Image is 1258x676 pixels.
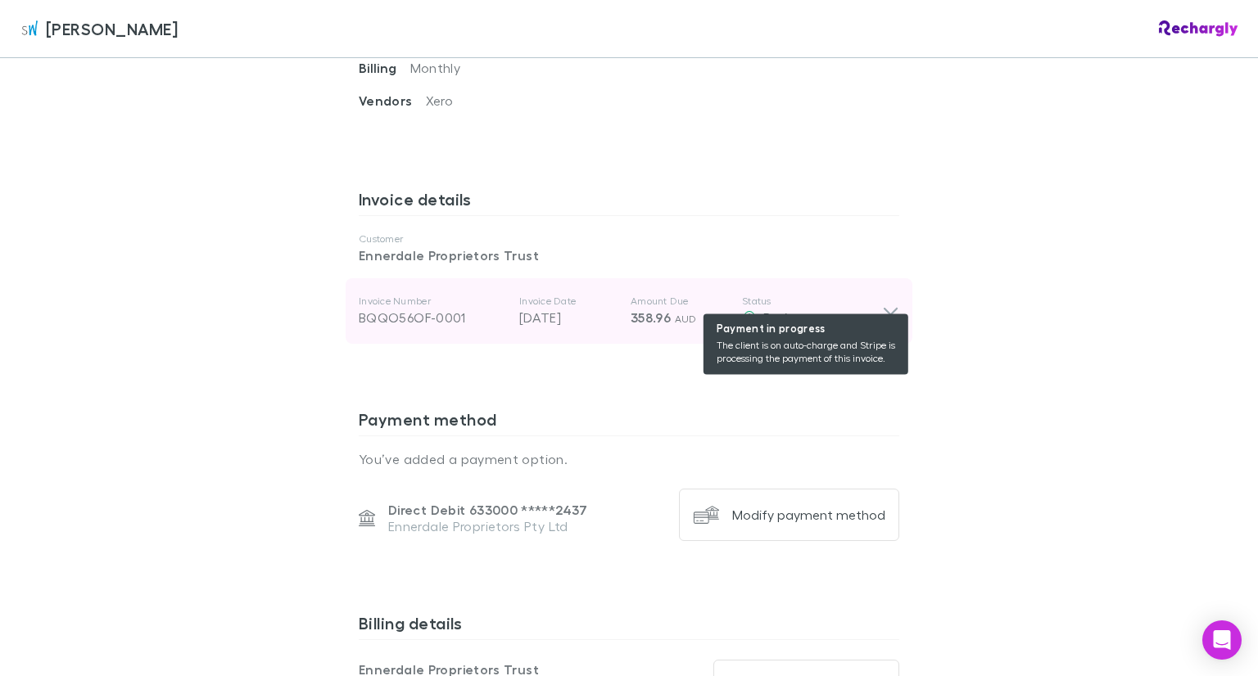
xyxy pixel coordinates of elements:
[359,409,899,435] h3: Payment method
[631,295,729,308] p: Amount Due
[388,518,588,534] p: Ennerdale Proprietors Pty Ltd
[631,309,671,326] span: 358.96
[359,449,899,469] p: You’ve added a payment option.
[359,232,899,246] p: Customer
[519,308,618,327] p: [DATE]
[46,16,178,41] span: [PERSON_NAME]
[1202,620,1242,660] div: Open Intercom Messenger
[346,278,912,344] div: Invoice NumberBQQO56OF-0001Invoice Date[DATE]Amount Due358.96 AUDStatus
[20,19,39,38] img: Sinclair Wilson's Logo
[388,502,588,518] p: Direct Debit 633000 ***** 2437
[359,613,899,639] h3: Billing details
[675,313,697,325] span: AUD
[679,489,899,541] button: Modify payment method
[359,246,899,265] p: Ennerdale Proprietors Trust
[732,507,885,523] div: Modify payment method
[693,502,719,528] img: Modify payment method's Logo
[359,92,426,109] span: Vendors
[426,92,453,108] span: Xero
[359,189,899,215] h3: Invoice details
[763,309,803,325] span: Paying
[359,295,506,308] p: Invoice Number
[742,295,882,308] p: Status
[359,308,506,327] div: BQQO56OF-0001
[410,60,461,75] span: Monthly
[1159,20,1238,37] img: Rechargly Logo
[519,295,618,308] p: Invoice Date
[359,60,410,76] span: Billing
